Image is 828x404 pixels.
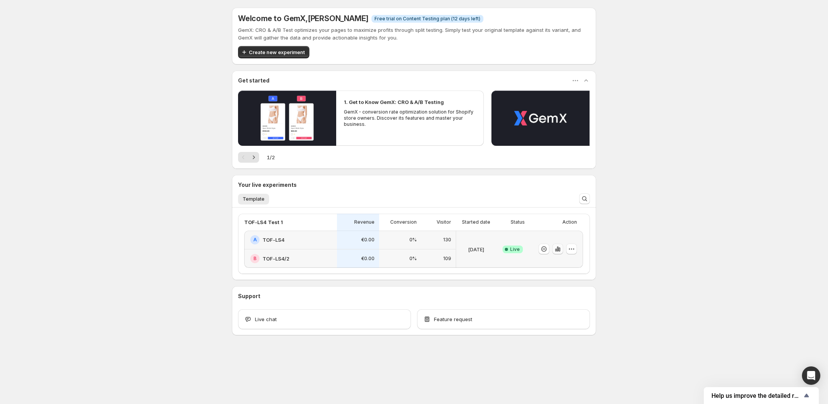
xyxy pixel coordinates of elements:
button: Show survey - Help us improve the detailed report for A/B campaigns [711,391,811,400]
p: TOF-LS4 Test 1 [244,218,283,226]
p: GemX - conversion rate optimization solution for Shopify store owners. Discover its features and ... [344,109,476,127]
p: Status [511,219,525,225]
span: Live chat [255,315,277,323]
p: Conversion [390,219,417,225]
span: Feature request [434,315,472,323]
span: 1 / 2 [267,153,275,161]
span: Live [510,246,520,252]
p: 130 [443,237,451,243]
p: 0% [409,237,417,243]
span: Create new experiment [249,48,305,56]
span: Help us improve the detailed report for A/B campaigns [711,392,802,399]
h3: Your live experiments [238,181,297,189]
h5: Welcome to GemX [238,14,368,23]
h3: Support [238,292,260,300]
h3: Get started [238,77,269,84]
button: Create new experiment [238,46,309,58]
p: [DATE] [468,246,484,253]
nav: Pagination [238,152,259,163]
h2: B [253,256,256,262]
p: Started date [462,219,490,225]
button: Play video [491,91,590,146]
button: Search and filter results [579,193,590,204]
p: Visitor [437,219,451,225]
h2: TOF-LS4/2 [263,255,289,262]
h2: A [253,237,257,243]
span: Template [243,196,264,202]
h2: TOF-LS4 [263,236,284,244]
button: Next [248,152,259,163]
button: Play video [238,91,336,146]
p: Revenue [354,219,375,225]
p: €0.00 [361,256,375,262]
div: Open Intercom Messenger [802,366,820,385]
p: GemX: CRO & A/B Test optimizes your pages to maximize profits through split testing. Simply test ... [238,26,590,41]
p: €0.00 [361,237,375,243]
p: 109 [443,256,451,262]
p: Action [562,219,577,225]
h2: 1. Get to Know GemX: CRO & A/B Testing [344,98,444,106]
span: , [PERSON_NAME] [306,14,368,23]
p: 0% [409,256,417,262]
span: Free trial on Content Testing plan (12 days left) [375,16,480,22]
